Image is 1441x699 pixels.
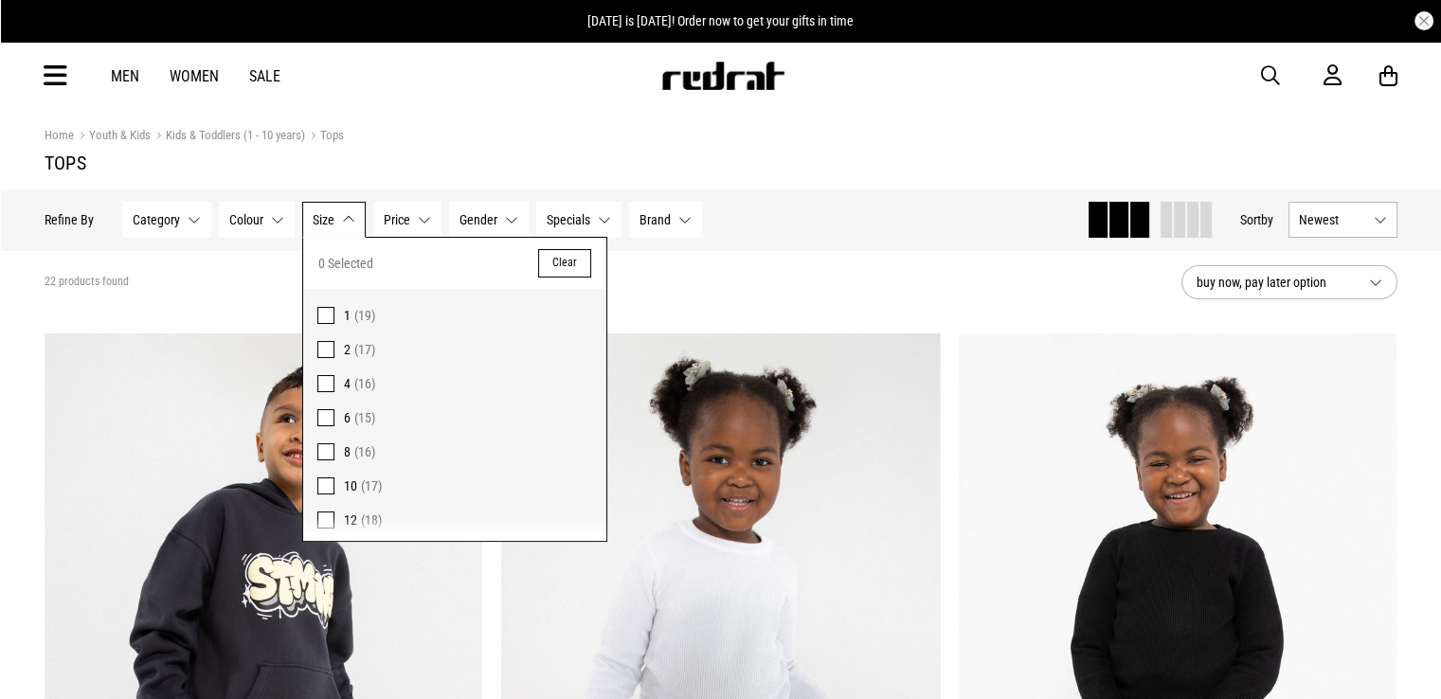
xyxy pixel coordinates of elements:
[361,512,382,528] span: (18)
[361,478,382,493] span: (17)
[122,202,211,238] button: Category
[305,128,344,146] a: Tops
[45,212,94,227] p: Refine By
[354,444,375,459] span: (16)
[344,444,351,459] span: 8
[538,249,591,278] button: Clear
[587,13,854,28] span: [DATE] is [DATE]! Order now to get your gifts in time
[249,67,280,85] a: Sale
[660,62,785,90] img: Redrat logo
[344,342,351,357] span: 2
[170,67,219,85] a: Women
[74,128,151,146] a: Youth & Kids
[151,128,305,146] a: Kids & Toddlers (1 - 10 years)
[547,212,590,227] span: Specials
[344,512,357,528] span: 12
[449,202,529,238] button: Gender
[344,478,357,493] span: 10
[384,212,410,227] span: Price
[344,410,351,425] span: 6
[302,237,607,542] div: Size
[1288,202,1397,238] button: Newest
[344,376,351,391] span: 4
[1181,265,1397,299] button: buy now, pay later option
[111,67,139,85] a: Men
[133,212,180,227] span: Category
[344,308,351,323] span: 1
[354,410,375,425] span: (15)
[318,252,373,275] span: 0 Selected
[302,202,366,238] button: Size
[1240,208,1273,231] button: Sortby
[354,376,375,391] span: (16)
[354,342,375,357] span: (17)
[45,152,1397,174] h1: Tops
[15,8,72,64] button: Open LiveChat chat widget
[536,202,621,238] button: Specials
[229,212,263,227] span: Colour
[45,275,129,290] span: 22 products found
[459,212,497,227] span: Gender
[629,202,702,238] button: Brand
[1261,212,1273,227] span: by
[1197,271,1354,294] span: buy now, pay later option
[373,202,441,238] button: Price
[354,308,375,323] span: (19)
[313,212,334,227] span: Size
[45,128,74,142] a: Home
[639,212,671,227] span: Brand
[219,202,295,238] button: Colour
[1299,212,1366,227] span: Newest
